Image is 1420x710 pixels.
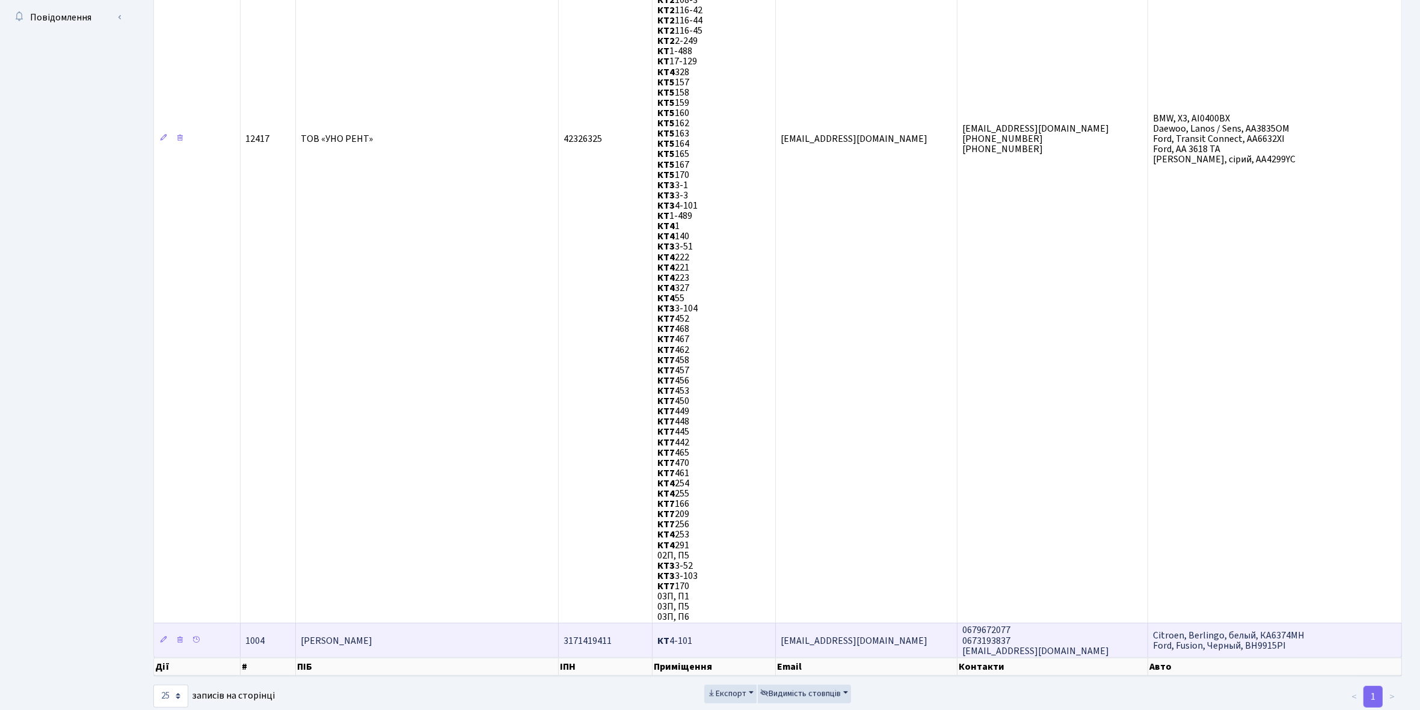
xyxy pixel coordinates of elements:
[1153,629,1305,652] span: Citroen, Berlingo, белый, КА6374МН Ford, Fusion, Черный, ВН9915РІ
[657,230,675,243] b: КТ4
[657,394,675,408] b: КТ7
[657,497,675,510] b: КТ7
[657,353,675,367] b: КТ7
[657,86,675,99] b: КТ5
[962,624,1109,658] span: 0679672077 0673193837 [EMAIL_ADDRESS][DOMAIN_NAME]
[657,24,675,37] b: КТ2
[653,658,776,676] th: Приміщення
[301,132,373,145] span: ТОВ «УНО РЕНТ»
[657,343,675,357] b: КТ7
[657,137,675,150] b: КТ5
[657,14,675,27] b: КТ2
[657,415,675,428] b: КТ7
[657,312,675,325] b: КТ7
[1153,112,1296,166] span: BMW, X3, AI0400BX Daewoo, Lanos / Sens, АА3835ОМ Ford, Transit Connect, АА6632ХІ Ford, АА 3618 ТА...
[245,132,269,145] span: 12417
[657,106,675,120] b: КТ5
[657,456,675,470] b: КТ7
[657,219,675,233] b: КТ4
[657,34,675,47] b: КТ2
[657,333,675,346] b: КТ7
[245,634,265,647] span: 1004
[657,436,675,449] b: КТ7
[657,477,675,490] b: КТ4
[657,168,675,182] b: КТ5
[657,467,675,480] b: КТ7
[657,292,675,305] b: КТ4
[1148,658,1402,676] th: Авто
[657,55,669,69] b: КТ
[153,685,188,708] select: записів на сторінці
[154,658,241,676] th: Дії
[781,634,927,647] span: [EMAIL_ADDRESS][DOMAIN_NAME]
[657,44,669,58] b: КТ
[657,189,675,202] b: КТ3
[657,559,675,572] b: КТ3
[657,158,675,171] b: КТ5
[564,132,602,145] span: 42326325
[1363,686,1383,708] a: 1
[657,281,675,295] b: КТ4
[657,384,675,397] b: КТ7
[241,658,296,676] th: #
[962,122,1109,156] span: [EMAIL_ADDRESS][DOMAIN_NAME] [PHONE_NUMBER] [PHONE_NUMBER]
[657,199,675,212] b: КТ3
[657,302,675,315] b: КТ3
[657,446,675,459] b: КТ7
[776,658,957,676] th: Email
[657,148,675,161] b: КТ5
[657,127,675,140] b: КТ5
[657,240,675,254] b: КТ3
[301,634,372,647] span: [PERSON_NAME]
[657,487,675,500] b: КТ4
[657,528,675,542] b: КТ4
[153,685,275,708] label: записів на сторінці
[657,96,675,109] b: КТ5
[296,658,559,676] th: ПІБ
[559,658,653,676] th: ІПН
[657,580,675,593] b: КТ7
[707,688,746,700] span: Експорт
[657,179,675,192] b: КТ3
[657,426,675,439] b: КТ7
[657,209,669,222] b: КТ
[957,658,1148,676] th: Контакти
[657,117,675,130] b: КТ5
[781,132,927,145] span: [EMAIL_ADDRESS][DOMAIN_NAME]
[657,634,692,647] span: 4-101
[657,569,675,583] b: КТ3
[657,405,675,418] b: КТ7
[657,322,675,335] b: КТ7
[657,271,675,284] b: КТ4
[657,374,675,387] b: КТ7
[657,4,675,17] b: КТ2
[657,518,675,531] b: КТ7
[657,261,675,274] b: КТ4
[704,685,757,703] button: Експорт
[761,688,841,700] span: Видимість стовпців
[758,685,852,703] button: Видимість стовпців
[657,251,675,264] b: КТ4
[657,539,675,552] b: КТ4
[657,76,675,89] b: КТ5
[657,507,675,521] b: КТ7
[657,66,675,79] b: КТ4
[6,5,126,29] a: Повідомлення
[564,634,612,647] span: 3171419411
[657,364,675,377] b: КТ7
[657,634,669,647] b: КТ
